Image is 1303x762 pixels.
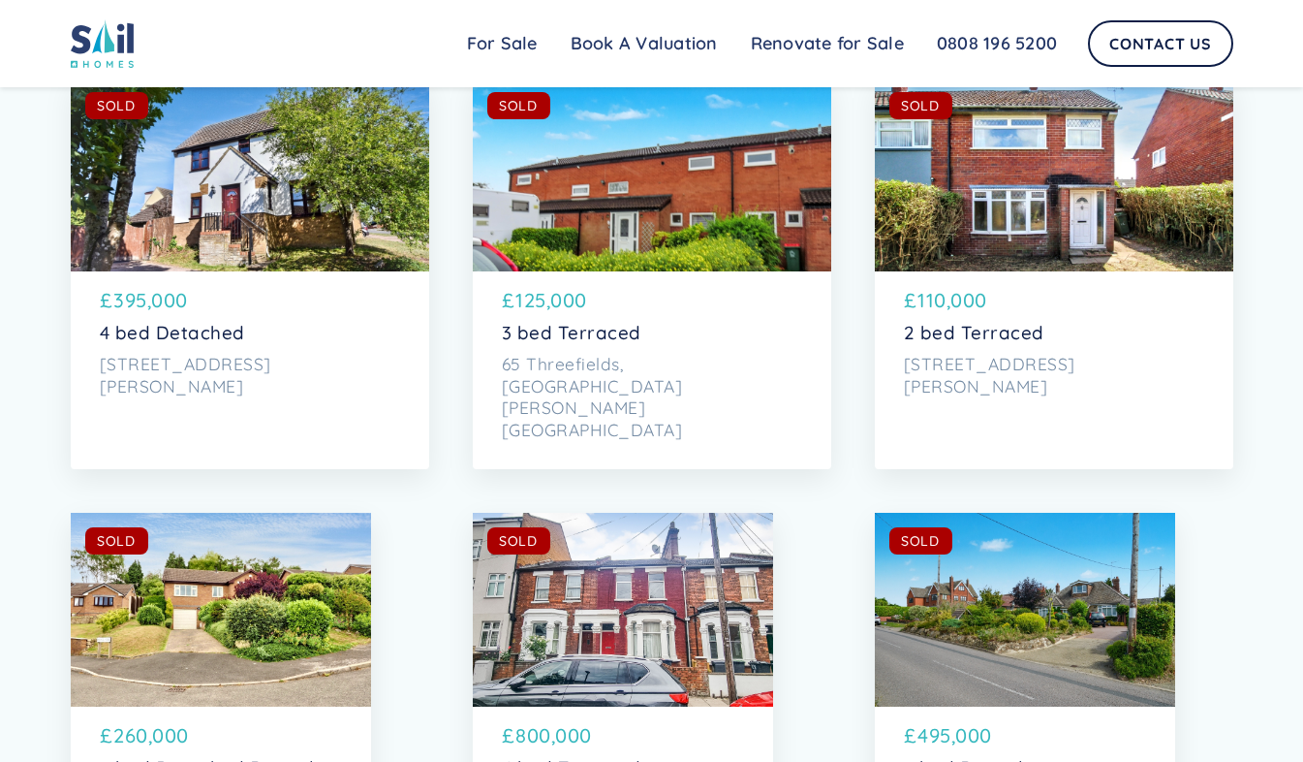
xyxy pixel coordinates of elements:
[502,286,514,315] p: £
[904,286,916,315] p: £
[473,78,831,469] a: SOLD£125,0003 bed Terraced65 Threefields, [GEOGRAPHIC_DATA][PERSON_NAME][GEOGRAPHIC_DATA]
[100,286,112,315] p: £
[100,322,400,344] p: 4 bed Detached
[450,24,554,63] a: For Sale
[901,96,940,115] div: SOLD
[97,531,136,551] div: SOLD
[904,721,916,750] p: £
[875,78,1233,469] a: SOLD£110,0002 bed Terraced[STREET_ADDRESS][PERSON_NAME]
[554,24,734,63] a: Book A Valuation
[502,354,802,442] p: 65 Threefields, [GEOGRAPHIC_DATA][PERSON_NAME][GEOGRAPHIC_DATA]
[901,531,940,551] div: SOLD
[499,531,538,551] div: SOLD
[71,78,429,469] a: SOLD£395,0004 bed Detached[STREET_ADDRESS][PERSON_NAME]
[515,286,587,315] p: 125,000
[71,19,135,68] img: sail home logo colored
[917,286,987,315] p: 110,000
[904,354,1204,397] p: [STREET_ADDRESS][PERSON_NAME]
[1088,20,1233,67] a: Contact Us
[917,721,992,750] p: 495,000
[97,96,136,115] div: SOLD
[499,96,538,115] div: SOLD
[904,322,1204,344] p: 2 bed Terraced
[920,24,1073,63] a: 0808 196 5200
[100,721,112,750] p: £
[502,721,514,750] p: £
[515,721,592,750] p: 800,000
[100,354,400,397] p: [STREET_ADDRESS][PERSON_NAME]
[734,24,920,63] a: Renovate for Sale
[113,721,189,750] p: 260,000
[502,322,802,344] p: 3 bed Terraced
[113,286,188,315] p: 395,000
